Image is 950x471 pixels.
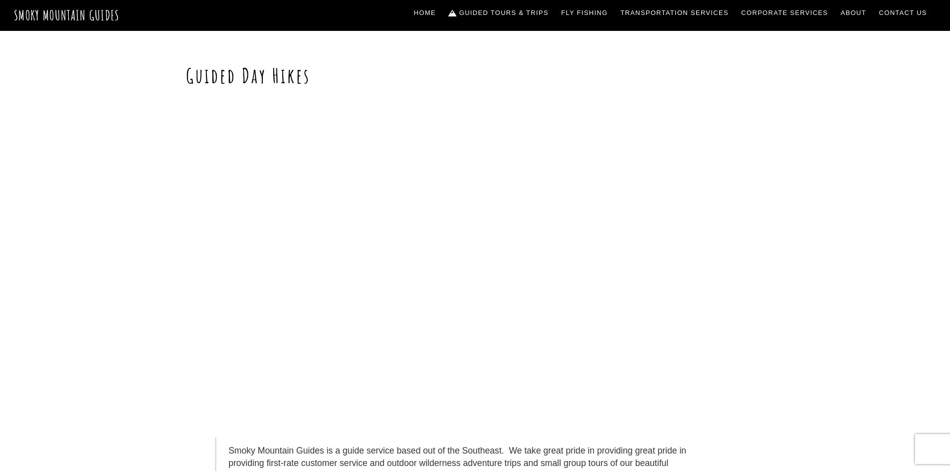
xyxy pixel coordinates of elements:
[875,2,931,23] a: Contact Us
[14,7,120,23] a: Smoky Mountain Guides
[738,2,832,23] a: Corporate Services
[186,64,764,88] h1: Guided Day Hikes
[445,2,553,23] a: Guided Tours & Trips
[837,2,870,23] a: About
[558,2,612,23] a: Fly Fishing
[616,2,732,23] a: Transportation Services
[410,2,440,23] a: Home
